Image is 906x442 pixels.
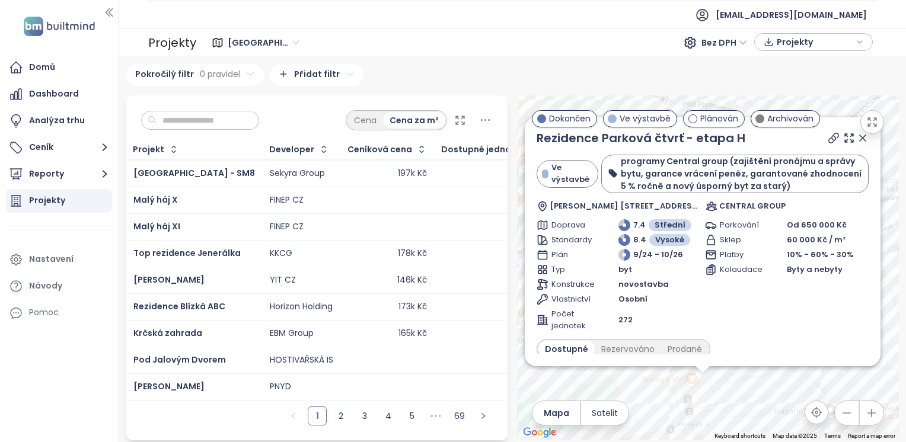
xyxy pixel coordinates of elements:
a: 1 [308,407,326,425]
span: Doprava [551,219,592,231]
div: Přidat filtr [270,64,363,86]
span: Malý háj X [133,194,178,206]
span: [PERSON_NAME] [STREET_ADDRESS] [550,200,700,212]
div: Developer [269,146,314,153]
a: 2 [332,407,350,425]
div: Dostupné jednotky [441,142,542,156]
span: Plánován [700,112,738,125]
a: Rezidence Parková čtvrť - etapa H [537,130,745,146]
span: Parkování [720,219,761,231]
a: Top rezidence Jenerálka [133,247,241,259]
a: Krčská zahrada [133,327,202,339]
img: Google [520,425,559,440]
div: Rezervováno [595,341,661,357]
a: Terms (opens in new tab) [824,433,841,439]
span: novostavba [618,278,669,290]
div: button [761,33,866,51]
span: Platby [720,249,761,261]
span: Rezidence Blízká ABC [133,300,225,312]
li: 2 [331,406,350,425]
a: [PERSON_NAME] [133,274,205,286]
span: 272 [618,314,633,326]
div: 178k Kč [398,248,427,259]
span: left [290,412,297,419]
span: Standardy [551,234,592,246]
span: Archivován [767,112,814,125]
button: right [474,406,493,425]
span: Střední [655,219,685,231]
div: Nastavení [29,252,74,267]
div: Domů [29,60,55,75]
b: programy Central group (zajištění pronájmu a správy bytu, garance vrácení peněz, garantované zhod... [621,155,862,191]
span: Dokončen [549,112,591,125]
div: FINEP CZ [270,222,304,232]
span: Vysoké [655,234,684,246]
li: 4 [379,406,398,425]
a: Projekty [6,189,112,213]
div: Pomoc [6,301,112,325]
div: Prodané [661,341,709,357]
span: right [480,412,487,419]
div: Horizon Holding [270,302,333,312]
a: 4 [379,407,397,425]
div: 146k Kč [397,275,427,286]
div: Sekyra Group [270,168,325,179]
span: Pod Jalovým Dvorem [133,354,226,366]
a: Analýza trhu [6,109,112,133]
a: [GEOGRAPHIC_DATA] - SM8 [133,167,255,179]
li: 3 [355,406,374,425]
span: Počet jednotek [551,308,592,332]
div: Dostupné [538,341,595,357]
span: 0 pravidel [200,68,240,81]
a: Open this area in Google Maps (opens a new window) [520,425,559,440]
div: Dashboard [29,87,79,101]
div: Projekty [29,193,65,208]
div: PNYD [270,382,291,392]
span: Osobní [618,293,647,305]
div: EBM Group [270,328,314,339]
div: FINEP CZ [270,195,304,206]
a: Report a map error [848,433,895,439]
div: Projekty [148,31,196,54]
span: Typ [551,264,592,276]
span: CENTRAL GROUP [719,200,785,212]
span: Bez DPH [701,34,747,52]
li: 69 [450,406,469,425]
span: Kolaudace [720,264,761,276]
div: Analýza trhu [29,113,85,128]
a: Malý háj XI [133,220,180,232]
a: [PERSON_NAME] [133,380,205,392]
span: byt [618,264,632,276]
span: Konstrukce [551,278,592,290]
span: Vlastnictví [551,293,592,305]
span: Satelit [592,406,618,419]
span: Plán [551,249,592,261]
span: Od 650 000 Kč [787,219,847,230]
div: HOSTIVAŘSKÁ IS [270,355,333,366]
span: 60 000 Kč / m² [787,234,846,246]
div: Projekt [133,146,164,153]
a: 5 [403,407,421,425]
button: Satelit [581,401,629,425]
span: 9/24 - 10/26 [633,249,683,261]
span: [EMAIL_ADDRESS][DOMAIN_NAME] [716,1,867,29]
span: Projekty [777,33,853,51]
a: 3 [356,407,374,425]
img: logo [20,14,98,39]
li: 5 [403,406,422,425]
div: Ceníková cena [347,146,412,153]
button: Keyboard shortcuts [714,432,765,440]
span: Dostupné jednotky [441,146,525,153]
a: Domů [6,56,112,79]
li: Následující strana [474,406,493,425]
div: YIT CZ [270,275,296,286]
div: Cena za m² [383,112,445,129]
span: Ve výstavbě [551,162,591,185]
span: 8.4 [633,234,646,246]
a: 69 [451,407,468,425]
li: Následujících 5 stran [426,406,445,425]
